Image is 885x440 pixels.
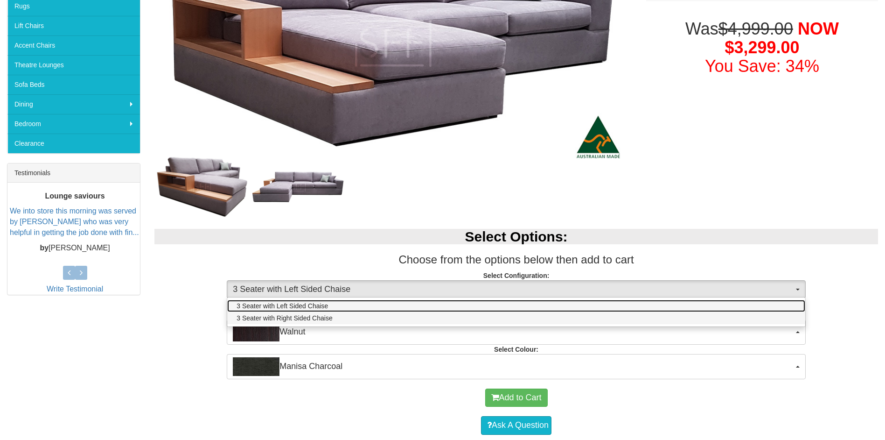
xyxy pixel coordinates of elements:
[227,280,806,299] button: 3 Seater with Left Sided Chaise
[7,134,140,153] a: Clearance
[233,284,794,296] span: 3 Seater with Left Sided Chaise
[7,75,140,94] a: Sofa Beds
[718,19,793,38] del: $4,999.00
[7,94,140,114] a: Dining
[233,357,279,376] img: Manisa Charcoal
[10,207,139,236] a: We into store this morning was served by [PERSON_NAME] who was very helpful in getting the job do...
[237,313,332,323] span: 3 Seater with Right Sided Chaise
[465,229,568,244] b: Select Options:
[725,19,838,57] span: NOW $3,299.00
[154,254,878,266] h3: Choose from the options below then add to cart
[45,192,105,200] b: Lounge saviours
[481,416,551,435] a: Ask A Question
[227,354,806,379] button: Manisa CharcoalManisa Charcoal
[7,163,140,183] div: Testimonials
[233,323,794,341] span: Walnut
[227,319,806,345] button: WalnutWalnut
[7,114,140,134] a: Bedroom
[40,244,49,252] b: by
[705,57,819,76] font: You Save: 34%
[10,243,140,254] p: [PERSON_NAME]
[485,389,548,407] button: Add to Cart
[233,323,279,341] img: Walnut
[47,285,103,293] a: Write Testimonial
[483,272,550,279] strong: Select Configuration:
[7,35,140,55] a: Accent Chairs
[494,346,538,353] strong: Select Colour:
[7,55,140,75] a: Theatre Lounges
[7,16,140,35] a: Lift Chairs
[233,357,794,376] span: Manisa Charcoal
[237,301,328,311] span: 3 Seater with Left Sided Chaise
[646,20,878,75] h1: Was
